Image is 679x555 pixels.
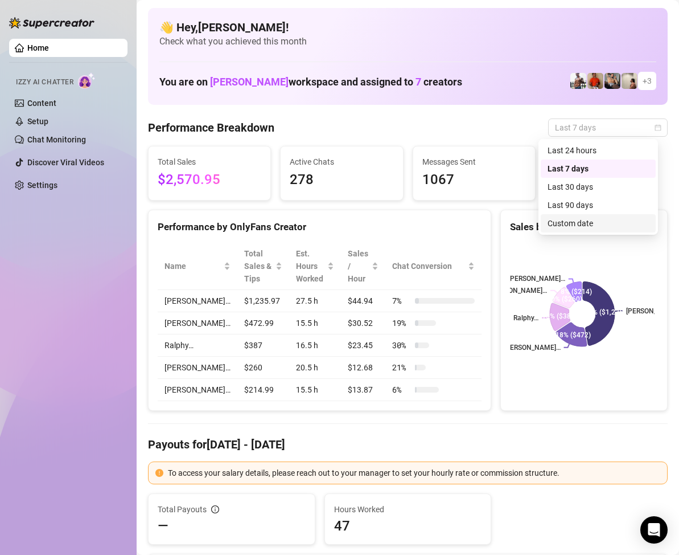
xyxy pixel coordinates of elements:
div: Last 90 days [548,199,649,211]
div: Last 30 days [541,178,656,196]
span: 21 % [392,361,410,374]
div: Last 7 days [541,160,656,178]
td: 15.5 h [289,379,341,401]
img: logo-BBDzfeDw.svg [9,17,94,28]
div: To access your salary details, please reach out to your manager to set your hourly rate or commis... [168,467,660,479]
div: Last 7 days [548,162,649,175]
td: $13.87 [341,379,385,401]
span: 1067 [422,169,526,191]
span: Chat Conversion [392,260,466,272]
div: Last 24 hours [548,144,649,157]
span: Check what you achieved this month [159,35,656,48]
span: 278 [290,169,393,191]
text: [PERSON_NAME]… [508,275,565,283]
img: George [604,73,620,89]
img: AI Chatter [78,72,96,89]
a: Settings [27,181,57,190]
span: Name [164,260,221,272]
span: $2,570.95 [158,169,261,191]
span: 7 [415,76,421,88]
td: $23.45 [341,334,385,357]
span: 47 [334,517,482,535]
text: [PERSON_NAME]… [490,287,547,295]
td: 15.5 h [289,312,341,334]
td: $30.52 [341,312,385,334]
span: Last 7 days [555,119,661,136]
span: Total Sales [158,156,261,168]
span: Sales / Hour [348,247,369,285]
div: Custom date [548,217,649,230]
span: exclamation-circle [155,469,163,477]
div: Last 24 hours [541,141,656,160]
th: Sales / Hour [341,243,385,290]
td: 20.5 h [289,357,341,379]
a: Chat Monitoring [27,135,86,144]
h4: 👋 Hey, [PERSON_NAME] ! [159,19,656,35]
div: Open Intercom Messenger [640,516,668,544]
div: Custom date [541,214,656,232]
span: Hours Worked [334,503,482,516]
h4: Payouts for [DATE] - [DATE] [148,436,668,452]
span: Izzy AI Chatter [16,77,73,88]
th: Name [158,243,237,290]
td: $44.94 [341,290,385,312]
span: 30 % [392,339,410,352]
span: [PERSON_NAME] [210,76,289,88]
img: JUSTIN [570,73,586,89]
img: Ralphy [622,73,637,89]
a: Content [27,99,56,108]
td: 27.5 h [289,290,341,312]
td: $1,235.97 [237,290,289,312]
span: + 3 [643,75,652,87]
th: Total Sales & Tips [237,243,289,290]
td: [PERSON_NAME]… [158,357,237,379]
span: calendar [655,124,661,131]
td: $387 [237,334,289,357]
td: $260 [237,357,289,379]
span: 6 % [392,383,410,396]
td: [PERSON_NAME]… [158,312,237,334]
div: Performance by OnlyFans Creator [158,219,482,235]
div: Last 30 days [548,181,649,193]
div: Sales by OnlyFans Creator [510,219,658,235]
span: Total Sales & Tips [244,247,273,285]
h1: You are on workspace and assigned to creators [159,76,462,88]
div: Last 90 days [541,196,656,214]
a: Discover Viral Videos [27,158,104,167]
span: info-circle [211,505,219,513]
a: Setup [27,117,48,126]
td: $214.99 [237,379,289,401]
td: 16.5 h [289,334,341,357]
td: [PERSON_NAME]… [158,379,237,401]
span: 7 % [392,295,410,307]
div: Est. Hours Worked [296,247,326,285]
span: Total Payouts [158,503,207,516]
th: Chat Conversion [385,243,482,290]
a: Home [27,43,49,52]
span: Messages Sent [422,156,526,168]
td: $12.68 [341,357,385,379]
span: — [158,517,168,535]
span: Active Chats [290,156,393,168]
td: $472.99 [237,312,289,334]
span: 19 % [392,317,410,329]
h4: Performance Breakdown [148,120,274,136]
td: Ralphy… [158,334,237,357]
text: Ralphy… [514,314,539,322]
td: [PERSON_NAME]… [158,290,237,312]
img: Justin [587,73,603,89]
text: [PERSON_NAME]… [504,344,561,352]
